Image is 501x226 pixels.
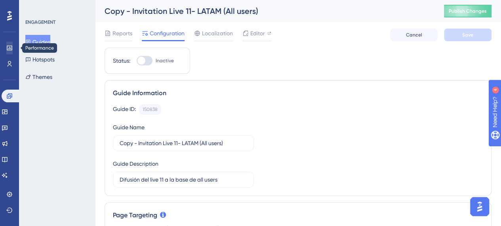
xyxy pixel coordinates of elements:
[444,29,491,41] button: Save
[468,195,491,218] iframe: UserGuiding AI Assistant Launcher
[55,4,57,10] div: 4
[25,19,55,25] div: ENGAGEMENT
[156,57,174,64] span: Inactive
[113,123,145,132] div: Guide Name
[120,175,247,184] input: Type your Guide’s Description here
[113,211,483,220] div: Page Targeting
[113,104,136,115] div: Guide ID:
[112,29,132,38] span: Reports
[444,5,491,17] button: Publish Changes
[390,29,438,41] button: Cancel
[113,88,483,98] div: Guide Information
[105,6,424,17] div: Copy - Invitation Live 11- LATAM (All users)
[120,139,247,147] input: Type your Guide’s Name here
[143,106,158,113] div: 150838
[462,32,473,38] span: Save
[25,70,52,84] button: Themes
[406,32,422,38] span: Cancel
[19,2,50,11] span: Need Help?
[202,29,233,38] span: Localization
[113,56,130,65] div: Status:
[150,29,185,38] span: Configuration
[113,159,158,169] div: Guide Description
[250,29,265,38] span: Editor
[25,52,55,67] button: Hotspots
[25,35,50,49] button: Guides
[449,8,487,14] span: Publish Changes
